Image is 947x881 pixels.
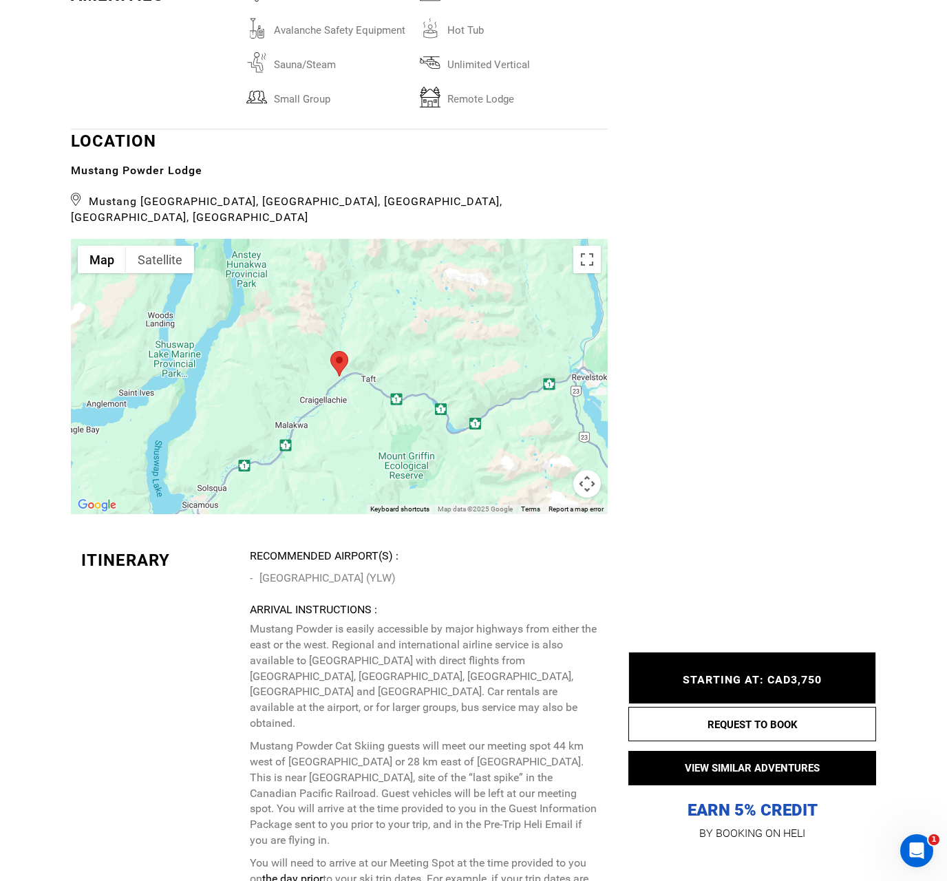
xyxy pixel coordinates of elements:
button: Toggle fullscreen view [573,246,601,273]
a: Open this area in Google Maps (opens a new window) [74,496,120,514]
a: Report a map error [549,505,604,513]
p: EARN 5% CREDIT [628,662,876,821]
li: [GEOGRAPHIC_DATA] (YLW) [250,568,597,588]
b: Mustang Powder Lodge [71,164,202,177]
button: Show street map [78,246,126,273]
span: Mustang [GEOGRAPHIC_DATA], [GEOGRAPHIC_DATA], [GEOGRAPHIC_DATA], [GEOGRAPHIC_DATA], [GEOGRAPHIC_D... [71,189,608,226]
p: BY BOOKING ON HELI [628,824,876,843]
div: Itinerary [81,549,240,572]
span: remote lodge [440,87,593,105]
button: Map camera controls [573,470,601,498]
img: avalanchesafetyequipment.svg [246,18,267,39]
span: 1 [928,834,939,845]
div: LOCATION [71,129,608,226]
div: Recommended Airport(s) : [250,549,597,564]
iframe: Intercom live chat [900,834,933,867]
button: VIEW SIMILAR ADVENTURES [628,751,876,785]
span: sauna/steam [267,52,420,70]
button: Keyboard shortcuts [370,505,429,514]
img: smallgroup.svg [246,87,267,107]
span: Map data ©2025 Google [438,505,513,513]
span: hot tub [440,18,593,36]
a: Terms (opens in new tab) [521,505,540,513]
p: Mustang Powder Cat Skiing guests will meet our meeting spot 44 km west of [GEOGRAPHIC_DATA] or 28... [250,739,597,849]
button: REQUEST TO BOOK [628,707,876,741]
img: unlimitedvertical.svg [420,52,440,73]
p: Mustang Powder is easily accessible by major highways from either the east or the west. Regional ... [250,622,597,732]
button: Show satellite imagery [126,246,194,273]
img: remotelodge.svg [420,87,440,107]
img: hottub.svg [420,18,440,39]
span: unlimited vertical [440,52,593,70]
img: saunasteam.svg [246,52,267,73]
img: Google [74,496,120,514]
span: small group [267,87,420,105]
span: STARTING AT: CAD3,750 [683,673,822,686]
span: avalanche safety equipment [267,18,420,36]
div: Arrival Instructions : [250,602,597,618]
